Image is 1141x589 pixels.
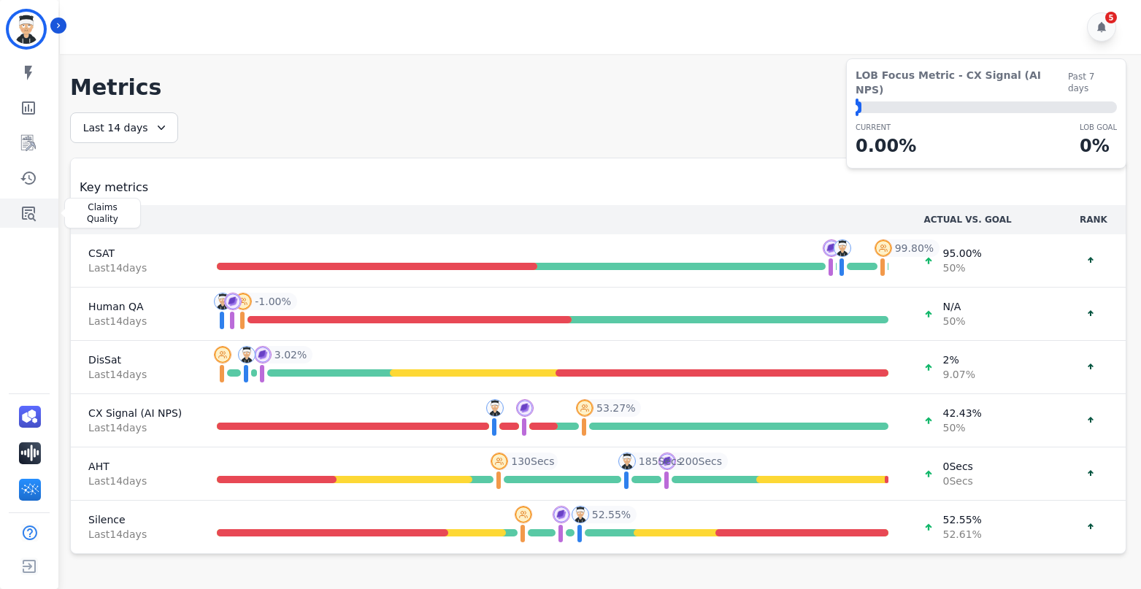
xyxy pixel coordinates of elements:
span: Last 14 day s [88,314,182,328]
img: profile-pic [576,399,593,417]
img: profile-pic [618,453,636,470]
img: profile-pic [572,506,589,523]
img: profile-pic [515,506,532,523]
th: RANK [1061,205,1126,234]
span: Last 14 day s [88,527,182,542]
span: Last 14 day s [88,261,182,275]
span: Key metrics [80,179,148,196]
span: 130 Secs [511,454,554,469]
img: profile-pic [491,453,508,470]
img: profile-pic [834,239,851,257]
img: profile-pic [486,399,504,417]
span: CSAT [88,246,182,261]
span: N/A [942,299,965,314]
span: 52.55 % [592,507,631,522]
p: LOB Goal [1080,122,1117,133]
img: profile-pic [238,346,256,363]
span: 50 % [942,314,965,328]
h1: Metrics [70,74,1126,101]
span: 0 Secs [942,474,972,488]
p: 0 % [1080,133,1117,159]
div: Last 14 days [70,112,178,143]
span: DisSat [88,353,182,367]
span: 52.61 % [942,527,981,542]
img: Bordered avatar [9,12,44,47]
span: Past 7 days [1068,71,1117,94]
img: profile-pic [516,399,534,417]
span: Silence [88,512,182,527]
img: profile-pic [823,239,840,257]
img: profile-pic [234,293,252,310]
span: 3.02 % [274,347,307,362]
span: 42.43 % [942,406,981,420]
span: LOB Focus Metric - CX Signal (AI NPS) [856,68,1068,97]
span: 50 % [942,261,981,275]
span: CX Signal (AI NPS) [88,406,182,420]
span: 200 Secs [679,454,722,469]
span: 95.00 % [942,246,981,261]
span: 185 Secs [639,454,682,469]
span: Last 14 day s [88,367,182,382]
th: ACTUAL VS. GOAL [906,205,1061,234]
span: 50 % [942,420,981,435]
img: profile-pic [224,293,242,310]
img: profile-pic [658,453,676,470]
span: 53.27 % [596,401,635,415]
span: 2 % [942,353,975,367]
img: profile-pic [214,293,231,310]
span: Last 14 day s [88,420,182,435]
img: profile-pic [214,346,231,363]
span: -1.00 % [255,294,291,309]
img: profile-pic [254,346,272,363]
p: 0.00 % [856,133,916,159]
span: 52.55 % [942,512,981,527]
span: AHT [88,459,182,474]
img: profile-pic [875,239,892,257]
span: Human QA [88,299,182,314]
img: profile-pic [553,506,570,523]
span: 0 Secs [942,459,972,474]
span: 99.80 % [895,241,934,255]
div: 5 [1105,12,1117,23]
p: CURRENT [856,122,916,133]
span: Last 14 day s [88,474,182,488]
div: ⬤ [856,101,861,113]
span: 9.07 % [942,367,975,382]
